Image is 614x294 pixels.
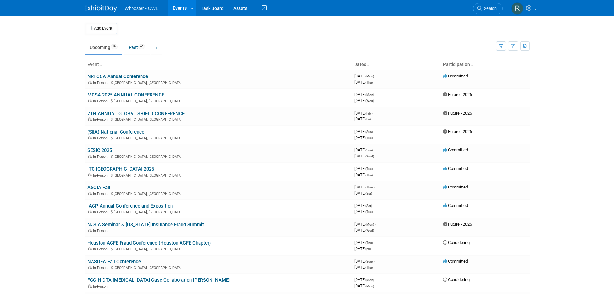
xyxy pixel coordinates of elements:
span: (Mon) [365,278,374,282]
div: [GEOGRAPHIC_DATA], [GEOGRAPHIC_DATA] [87,191,349,196]
a: Sort by Event Name [99,62,102,67]
span: In-Person [93,173,110,177]
span: In-Person [93,155,110,159]
span: - [375,92,376,97]
span: In-Person [93,81,110,85]
span: Future - 2026 [443,92,472,97]
span: [DATE] [354,222,376,227]
div: [GEOGRAPHIC_DATA], [GEOGRAPHIC_DATA] [87,98,349,103]
a: IACP Annual Conference and Exposition [87,203,173,209]
span: In-Person [93,117,110,122]
a: Sort by Participation Type [470,62,473,67]
a: (SIIA) National Conference [87,129,144,135]
span: (Sat) [365,204,372,208]
span: [DATE] [354,117,371,121]
span: Committed [443,74,468,78]
span: In-Person [93,247,110,251]
img: In-Person Event [88,192,92,195]
span: (Sun) [365,130,373,134]
a: MCSA 2025 ANNUAL CONFERENCE [87,92,164,98]
span: (Fri) [365,247,371,251]
span: - [375,222,376,227]
span: (Fri) [365,117,371,121]
a: SESIC 2025 [87,147,112,153]
span: [DATE] [354,98,374,103]
span: [DATE] [354,147,375,152]
img: In-Person Event [88,81,92,84]
img: In-Person Event [88,173,92,177]
a: NRTCCA Annual Conference [87,74,148,79]
span: (Wed) [365,229,374,232]
span: (Mon) [365,75,374,78]
div: [GEOGRAPHIC_DATA], [GEOGRAPHIC_DATA] [87,154,349,159]
span: (Fri) [365,112,371,115]
span: (Mon) [365,93,374,96]
span: [DATE] [354,92,376,97]
span: [DATE] [354,277,376,282]
button: Add Event [85,23,117,34]
span: (Sat) [365,192,372,195]
span: Considering [443,277,470,282]
span: [DATE] [354,240,375,245]
span: - [375,277,376,282]
a: NJSIA Seminar & [US_STATE] Insurance Fraud Summit [87,222,204,228]
span: (Mon) [365,223,374,226]
span: [DATE] [354,111,373,116]
div: [GEOGRAPHIC_DATA], [GEOGRAPHIC_DATA] [87,135,349,140]
img: In-Person Event [88,155,92,158]
img: In-Person Event [88,284,92,288]
span: [DATE] [354,154,374,158]
div: [GEOGRAPHIC_DATA], [GEOGRAPHIC_DATA] [87,172,349,177]
span: [DATE] [354,172,373,177]
span: [DATE] [354,191,372,196]
div: [GEOGRAPHIC_DATA], [GEOGRAPHIC_DATA] [87,265,349,270]
a: Upcoming19 [85,41,122,54]
span: (Tue) [365,136,373,140]
span: (Sun) [365,148,373,152]
span: Future - 2026 [443,222,472,227]
span: - [373,203,374,208]
img: In-Person Event [88,229,92,232]
span: [DATE] [354,283,374,288]
a: ITC [GEOGRAPHIC_DATA] 2025 [87,166,154,172]
span: [DATE] [354,246,371,251]
span: In-Person [93,99,110,103]
span: 19 [111,44,118,49]
span: - [374,185,375,189]
span: [DATE] [354,228,374,233]
span: [DATE] [354,203,374,208]
span: Whooster - OWL [125,6,158,11]
span: In-Person [93,229,110,233]
span: Committed [443,259,468,264]
span: In-Person [93,266,110,270]
img: ExhibitDay [85,5,117,12]
span: Future - 2026 [443,111,472,116]
a: Search [473,3,503,14]
span: In-Person [93,284,110,289]
span: (Wed) [365,99,374,103]
span: (Thu) [365,186,373,189]
a: FCC HIDTA [MEDICAL_DATA] Case Collaboration [PERSON_NAME] [87,277,230,283]
img: Richard Spradley [511,2,523,15]
span: - [374,240,375,245]
span: [DATE] [354,74,376,78]
img: In-Person Event [88,117,92,121]
a: 7TH ANNUAL GLOBAL SHIELD CONFERENCE [87,111,185,117]
span: (Wed) [365,155,374,158]
span: [DATE] [354,135,373,140]
th: Event [85,59,352,70]
span: Considering [443,240,470,245]
div: [GEOGRAPHIC_DATA], [GEOGRAPHIC_DATA] [87,209,349,214]
span: (Tue) [365,167,373,171]
span: Committed [443,185,468,189]
span: - [374,166,375,171]
span: [DATE] [354,185,375,189]
span: (Thu) [365,81,373,84]
span: [DATE] [354,209,373,214]
span: Future - 2026 [443,129,472,134]
span: In-Person [93,210,110,214]
span: [DATE] [354,166,375,171]
span: - [374,259,375,264]
div: [GEOGRAPHIC_DATA], [GEOGRAPHIC_DATA] [87,80,349,85]
img: In-Person Event [88,210,92,213]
